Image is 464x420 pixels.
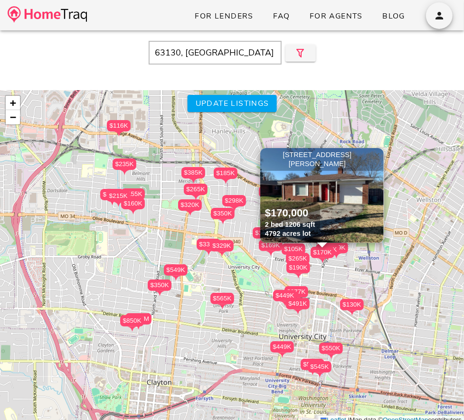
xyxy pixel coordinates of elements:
[171,276,181,281] img: triPin.png
[253,227,276,239] div: $180K
[340,299,364,310] div: $130K
[197,239,220,250] div: $330K
[185,211,195,216] img: triPin.png
[315,373,325,378] img: triPin.png
[181,167,205,184] div: $385K
[229,206,239,212] img: triPin.png
[374,8,413,25] a: Blog
[106,190,130,207] div: $215K
[214,168,237,179] div: $185K
[149,41,282,65] input: Enter Your Address, Zipcode or City & State
[318,258,328,263] img: triPin.png
[259,240,283,251] div: $169K
[211,208,235,219] div: $350K
[125,313,152,325] div: $1.35M
[316,244,340,255] div: $190K
[260,239,270,244] img: triPin.png
[270,341,294,353] div: $449K
[178,199,202,216] div: $320K
[302,8,370,25] a: For Agents
[293,309,303,315] img: triPin.png
[286,298,310,309] div: $491K
[282,243,305,255] div: $105K
[311,247,334,263] div: $170K
[301,359,324,375] div: $575K
[125,313,152,330] div: $1.35M
[270,341,294,358] div: $449K
[114,131,124,137] img: triPin.png
[6,110,20,124] a: Zoom out
[113,159,136,175] div: $235K
[265,8,298,25] a: FAQ
[121,198,145,215] div: $160K
[319,343,343,359] div: $550K
[265,206,315,220] div: $170,000
[273,11,290,21] span: FAQ
[286,298,310,315] div: $491K
[309,11,363,21] span: For Agents
[10,97,16,109] span: +
[210,240,234,257] div: $329K
[100,189,124,205] div: $220K
[113,159,136,170] div: $235K
[195,98,269,109] span: Update listings
[178,199,202,211] div: $320K
[164,264,188,281] div: $549K
[121,188,145,205] div: $155K
[218,219,228,224] img: triPin.png
[319,343,343,354] div: $550K
[204,250,214,255] img: triPin.png
[326,354,336,359] img: triPin.png
[210,293,234,309] div: $565K
[217,252,227,257] img: triPin.png
[253,227,276,244] div: $180K
[121,188,145,200] div: $155K
[221,179,231,184] img: triPin.png
[211,208,235,224] div: $350K
[273,290,297,307] div: $449K
[164,264,188,276] div: $549K
[301,359,324,370] div: $575K
[266,251,276,256] img: triPin.png
[265,220,315,229] div: 2 bed 1206 sqft
[382,11,405,21] span: Blog
[8,6,87,23] img: desktop-logo.34a1112.png
[184,184,208,195] div: $265K
[100,189,124,200] div: $220K
[417,374,464,420] iframe: Chat Widget
[114,202,123,207] img: triPin.png
[273,290,297,301] div: $449K
[120,315,144,332] div: $850K
[286,262,310,273] div: $190K
[107,120,131,131] div: $116K
[340,299,364,316] div: $130K
[210,240,234,252] div: $329K
[282,243,305,260] div: $105K
[191,195,201,200] img: triPin.png
[189,178,199,184] img: triPin.png
[197,239,220,255] div: $330K
[284,286,308,298] div: $277K
[214,168,237,184] div: $185K
[259,186,283,197] div: $350K
[10,111,16,123] span: −
[218,304,227,309] img: triPin.png
[6,96,20,110] a: Zoom in
[374,150,380,160] span: ×
[259,186,283,203] div: $350K
[148,280,171,291] div: $350K
[259,240,283,256] div: $169K
[260,148,384,243] a: [STREET_ADDRESS][PERSON_NAME] $170,000 2 bed 1206 sqft 4792 acres lot
[148,280,171,296] div: $350K
[187,95,276,112] button: Update listings
[286,253,310,270] div: $265K
[308,361,331,373] div: $545K
[155,291,165,296] img: triPin.png
[181,167,205,178] div: $385K
[347,310,357,316] img: triPin.png
[286,253,310,264] div: $265K
[280,301,290,307] img: triPin.png
[210,293,234,304] div: $565K
[263,150,381,168] div: [STREET_ADDRESS][PERSON_NAME]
